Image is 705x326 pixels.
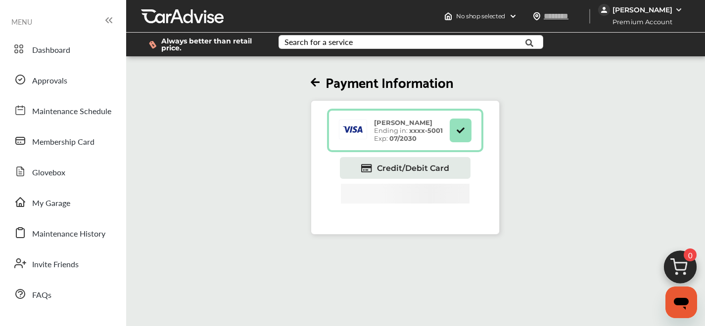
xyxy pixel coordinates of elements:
[32,136,94,149] span: Membership Card
[374,119,432,126] strong: [PERSON_NAME]
[32,289,51,302] span: FAQs
[444,12,452,20] img: header-home-logo.8d720a4f.svg
[11,18,32,26] span: MENU
[657,246,704,293] img: cart_icon.3d0951e8.svg
[9,36,116,62] a: Dashboard
[32,44,70,57] span: Dashboard
[9,159,116,184] a: Glovebox
[284,38,353,46] div: Search for a service
[533,12,541,20] img: location_vector.a44bc228.svg
[9,250,116,276] a: Invite Friends
[9,128,116,154] a: Membership Card
[9,220,116,245] a: Maintenance History
[589,9,590,24] img: header-divider.bc55588e.svg
[389,134,417,142] strong: 07/2030
[456,12,505,20] span: No shop selected
[675,6,683,14] img: WGsFRI8htEPBVLJbROoPRyZpYNWhNONpIPPETTm6eUC0GeLEiAAAAAElFTkSuQmCC
[684,248,697,261] span: 0
[32,105,111,118] span: Maintenance Schedule
[311,73,500,90] h2: Payment Information
[9,189,116,215] a: My Garage
[32,258,79,271] span: Invite Friends
[369,119,448,142] div: Ending in: Exp:
[32,166,65,179] span: Glovebox
[340,157,470,179] a: Credit/Debit Card
[377,163,449,173] span: Credit/Debit Card
[598,4,610,16] img: jVpblrzwTbfkPYzPPzSLxeg0AAAAASUVORK5CYII=
[665,286,697,318] iframe: Button to launch messaging window
[32,75,67,87] span: Approvals
[149,41,156,49] img: dollor_label_vector.a70140d1.svg
[9,97,116,123] a: Maintenance Schedule
[599,17,680,27] span: Premium Account
[32,228,105,241] span: Maintenance History
[9,281,116,307] a: FAQs
[409,126,443,134] strong: xxxx- 5001
[509,12,517,20] img: header-down-arrow.9dd2ce7d.svg
[612,5,672,14] div: [PERSON_NAME]
[161,38,263,51] span: Always better than retail price.
[341,184,470,204] iframe: PayPal
[32,197,70,210] span: My Garage
[9,67,116,92] a: Approvals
